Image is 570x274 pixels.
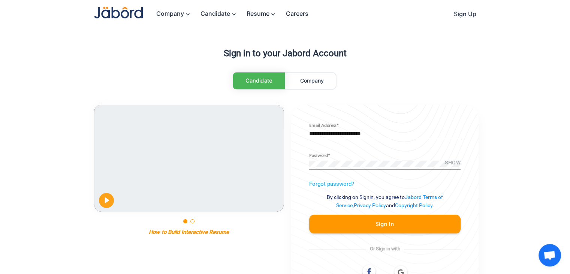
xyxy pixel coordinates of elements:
button: Sign In [309,215,461,233]
button: Play [99,193,114,208]
p: By clicking on Signin, you agree to , and . [309,193,461,210]
img: Jabord [94,7,143,18]
span: Candidate [245,77,272,84]
a: Forgot password? [309,181,354,187]
a: Candidate [193,6,239,22]
p: Interactive Resume [181,229,229,235]
span: SHOW [445,160,461,166]
mat-icon: keyboard_arrow_down [269,11,278,18]
mat-icon: keyboard_arrow_down [184,11,193,18]
p: How to Build [149,229,180,235]
mat-icon: keyboard_arrow_down [230,11,239,18]
a: Resume [239,6,278,22]
a: Jabord Terms of Service [336,194,443,208]
h3: Sign in to your Jabord Account [94,48,476,59]
a: Sign Up [446,6,476,22]
a: Company [288,73,336,89]
span: Sign In [376,221,394,227]
a: Copyright Policy [395,202,432,208]
a: Careers [278,6,308,21]
a: Company [149,6,193,22]
a: Candidate [233,72,285,89]
a: Privacy Policy [354,202,386,208]
span: Company [300,77,324,84]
